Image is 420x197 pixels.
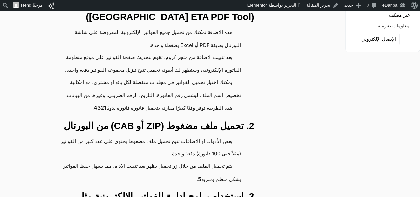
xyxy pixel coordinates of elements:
li: هذه الطريقة توفر وقتًا كبيرًا مقارنة بتحميل فاتورة فاتورة يدويًا . [54,102,241,115]
li: يمكنك اختيار تحميل الفواتير في مجلدات منفصلة لكل بائع أو مشتري، مع إمكانية تخصيص اسم الملف ليشمل ... [54,76,241,102]
a: غير مصنّف [389,10,410,20]
li: بعد تثبيت الإضافة من متجر كروم، تقوم بتحديث صفحة الفواتير على موقع منظومة الفاتورة الإلكترونية، و... [54,51,241,77]
li: يتم تحميل الملف من خلال زر تحميل يظهر بعد تثبيت الأداة، مما يسهل حفظ الفواتير بشكل منظم وسريع . [54,160,241,186]
a: 2 [101,102,104,114]
a: 5 [198,173,201,185]
a: 3 [97,102,101,114]
a: 1 [104,102,106,114]
a: 4 [94,102,97,114]
li: هذه الإضافة تمكنك من تحميل جميع الفواتير الإلكترونية المعروضة على شاشة البورتال بصيغة PDF أو Exce... [54,26,241,51]
a: الإيصال الإلكتروني [361,34,396,44]
span: التحرير بواسطة Elementor [247,3,296,8]
a: معلومات ضريبية [378,21,410,30]
li: بعض الأدوات أو الإضافات تتيح تحميل ملف مضغوط يحتوي على عدد كبير من الفواتير (مثلاً حتى 100 فاتورة... [54,135,241,160]
h3: 2. تحميل ملف مضغوط (ZIP أو CAB) من البورتال [47,120,254,132]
